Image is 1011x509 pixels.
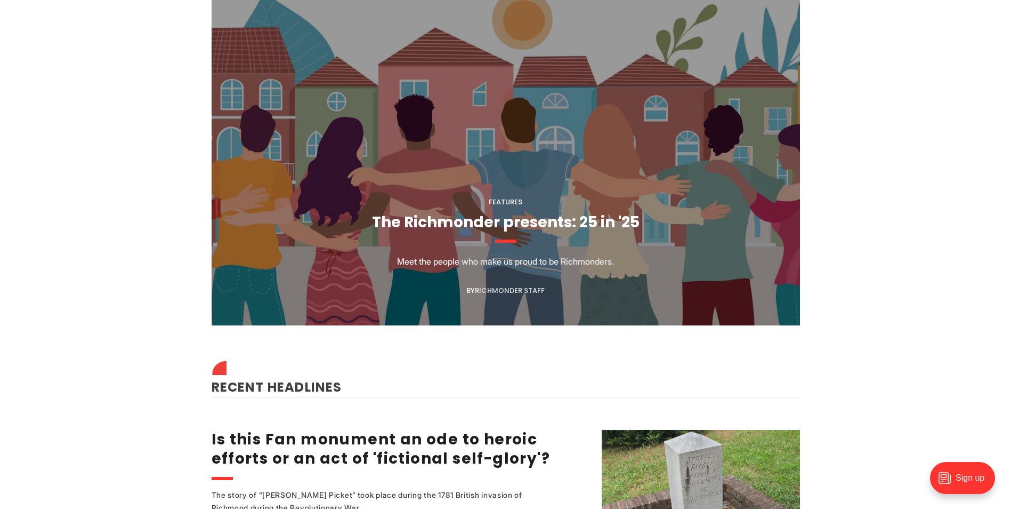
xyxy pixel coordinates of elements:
iframe: portal-trigger [921,457,1011,509]
a: Richmonder Staff [475,285,545,296]
a: The Richmonder presents: 25 in '25 [372,212,640,233]
div: By [466,287,545,295]
a: Is this Fan monument an ode to heroic efforts or an act of 'fictional self-glory'? [212,429,551,469]
p: Meet the people who make us proud to be Richmonders. [397,255,614,268]
a: Features [489,197,522,207]
h2: Recent Headlines [212,364,800,397]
